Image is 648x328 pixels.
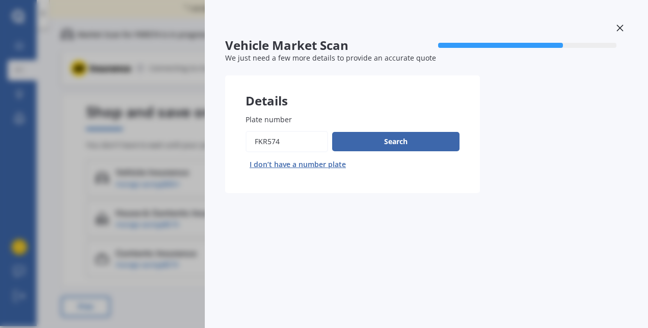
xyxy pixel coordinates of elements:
button: Search [332,132,460,151]
input: Enter plate number [246,131,328,152]
span: We just need a few more details to provide an accurate quote [225,53,436,63]
div: Details [225,75,480,106]
span: Plate number [246,115,292,124]
button: I don’t have a number plate [246,156,350,173]
span: Vehicle Market Scan [225,38,426,53]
